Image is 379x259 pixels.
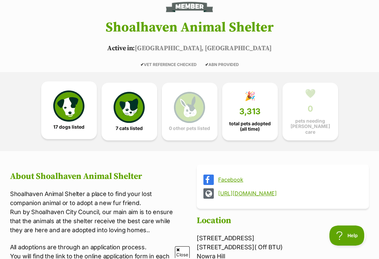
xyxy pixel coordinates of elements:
span: [STREET_ADDRESS]( Off BTU) [197,244,282,251]
span: 0 other pets listed [169,126,210,131]
span: 7 cats listed [116,126,143,131]
a: 17 dogs listed [41,81,97,139]
span: pets needing [PERSON_NAME] care [288,118,332,134]
p: Shoalhaven Animal Shelter a place to find your lost companion animal or to adopt a new fur friend... [10,189,182,235]
iframe: Help Scout Beacon - Open [329,225,366,246]
icon: ✔ [140,62,144,67]
span: ABN PROVIDED [205,62,239,67]
img: cat-icon-068c71abf8fe30c970a85cd354bc8e23425d12f6e8612795f06af48be43a487a.svg [114,92,144,123]
a: 0 other pets listed [162,83,217,140]
h2: About Shoalhaven Animal Shelter [10,172,182,182]
span: VET REFERENCE CHECKED [140,62,197,67]
h2: Location [197,216,369,226]
a: [URL][DOMAIN_NAME] [218,190,360,196]
a: 💚 0 pets needing [PERSON_NAME] care [282,83,338,140]
a: 🎉 3,313 total pets adopted (all time) [222,83,278,140]
span: [STREET_ADDRESS] [197,235,254,242]
span: 0 [308,104,313,114]
span: Close [175,246,190,258]
a: Facebook [218,177,360,183]
img: petrescue-icon-eee76f85a60ef55c4a1927667547b313a7c0e82042636edf73dce9c88f694885.svg [53,90,84,121]
span: 17 dogs listed [53,124,84,130]
span: total pets adopted (all time) [228,121,272,132]
img: bunny-icon-b786713a4a21a2fe6d13e954f4cb29d131f1b31f8a74b52ca2c6d2999bc34bbe.svg [174,92,205,123]
div: 🎉 [245,91,255,101]
a: 7 cats listed [102,83,157,140]
span: 3,313 [239,107,261,116]
icon: ✔ [205,62,208,67]
span: Active in: [107,44,135,53]
div: 💚 [305,88,316,99]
